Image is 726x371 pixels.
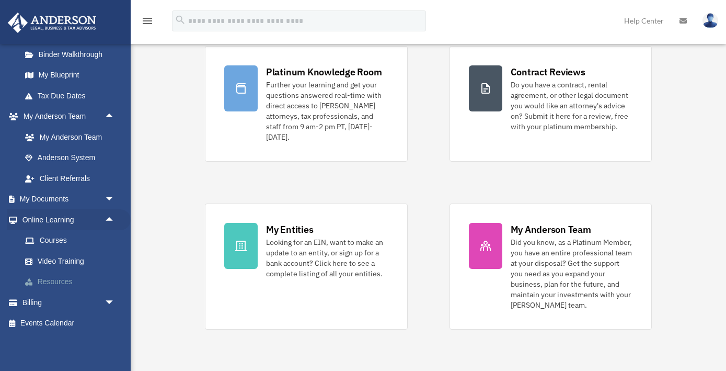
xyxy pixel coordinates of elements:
[105,209,125,231] span: arrow_drop_up
[266,223,313,236] div: My Entities
[7,313,131,334] a: Events Calendar
[450,204,652,330] a: My Anderson Team Did you know, as a Platinum Member, you have an entire professional team at your...
[15,127,131,148] a: My Anderson Team
[141,18,154,27] a: menu
[15,251,131,272] a: Video Training
[141,15,154,27] i: menu
[511,223,591,236] div: My Anderson Team
[175,14,186,26] i: search
[205,46,408,162] a: Platinum Knowledge Room Further your learning and get your questions answered real-time with dire...
[15,168,131,189] a: Client Referrals
[15,230,131,251] a: Courses
[266,65,382,78] div: Platinum Knowledge Room
[450,46,652,162] a: Contract Reviews Do you have a contract, rental agreement, or other legal document you would like...
[511,65,585,78] div: Contract Reviews
[511,80,633,132] div: Do you have a contract, rental agreement, or other legal document you would like an attorney's ad...
[266,80,388,142] div: Further your learning and get your questions answered real-time with direct access to [PERSON_NAM...
[5,13,99,33] img: Anderson Advisors Platinum Portal
[511,237,633,310] div: Did you know, as a Platinum Member, you have an entire professional team at your disposal? Get th...
[15,272,131,293] a: Resources
[15,44,131,65] a: Binder Walkthrough
[7,189,131,210] a: My Documentsarrow_drop_down
[105,189,125,210] span: arrow_drop_down
[7,106,131,127] a: My Anderson Teamarrow_drop_up
[702,13,718,28] img: User Pic
[205,204,408,330] a: My Entities Looking for an EIN, want to make an update to an entity, or sign up for a bank accoun...
[15,148,131,168] a: Anderson System
[7,209,131,230] a: Online Learningarrow_drop_up
[105,292,125,313] span: arrow_drop_down
[15,65,131,86] a: My Blueprint
[15,85,131,106] a: Tax Due Dates
[266,237,388,279] div: Looking for an EIN, want to make an update to an entity, or sign up for a bank account? Click her...
[7,292,131,313] a: Billingarrow_drop_down
[105,106,125,128] span: arrow_drop_up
